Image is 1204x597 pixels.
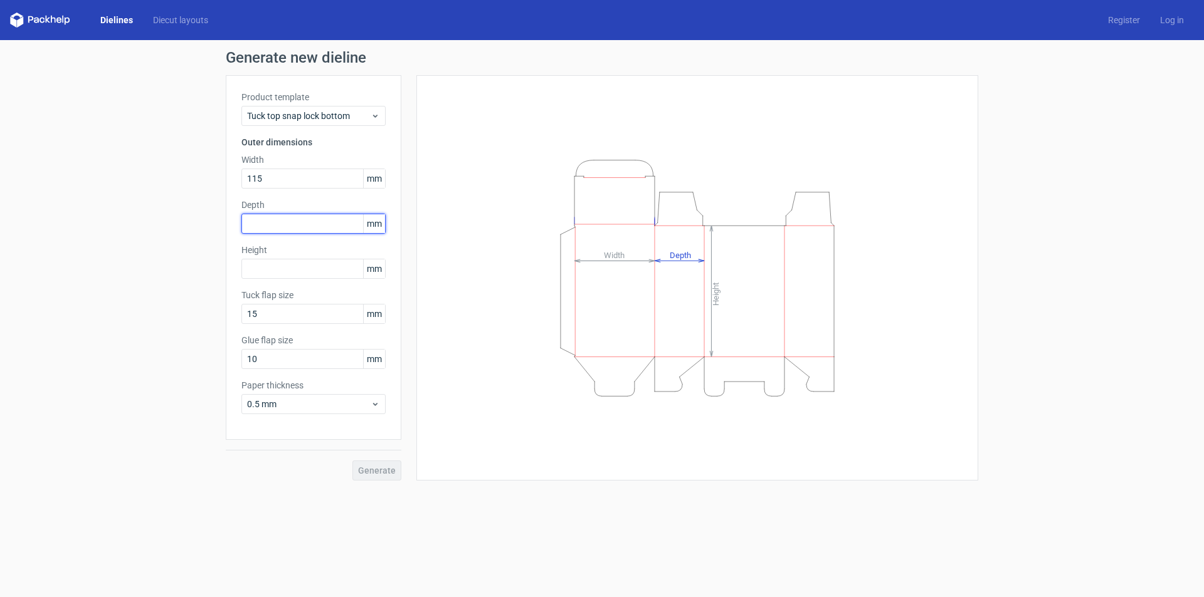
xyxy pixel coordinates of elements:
label: Product template [241,91,386,103]
label: Tuck flap size [241,289,386,301]
span: mm [363,214,385,233]
h1: Generate new dieline [226,50,978,65]
span: mm [363,169,385,188]
a: Log in [1150,14,1194,26]
a: Dielines [90,14,143,26]
a: Diecut layouts [143,14,218,26]
tspan: Height [711,282,721,305]
span: mm [363,350,385,368]
span: Tuck top snap lock bottom [247,110,371,122]
label: Height [241,244,386,256]
a: Register [1098,14,1150,26]
label: Paper thickness [241,379,386,392]
span: 0.5 mm [247,398,371,410]
span: mm [363,259,385,278]
label: Glue flap size [241,334,386,346]
span: mm [363,304,385,323]
h3: Outer dimensions [241,136,386,148]
tspan: Width [604,250,625,259]
tspan: Depth [670,250,691,259]
label: Width [241,153,386,166]
label: Depth [241,199,386,211]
